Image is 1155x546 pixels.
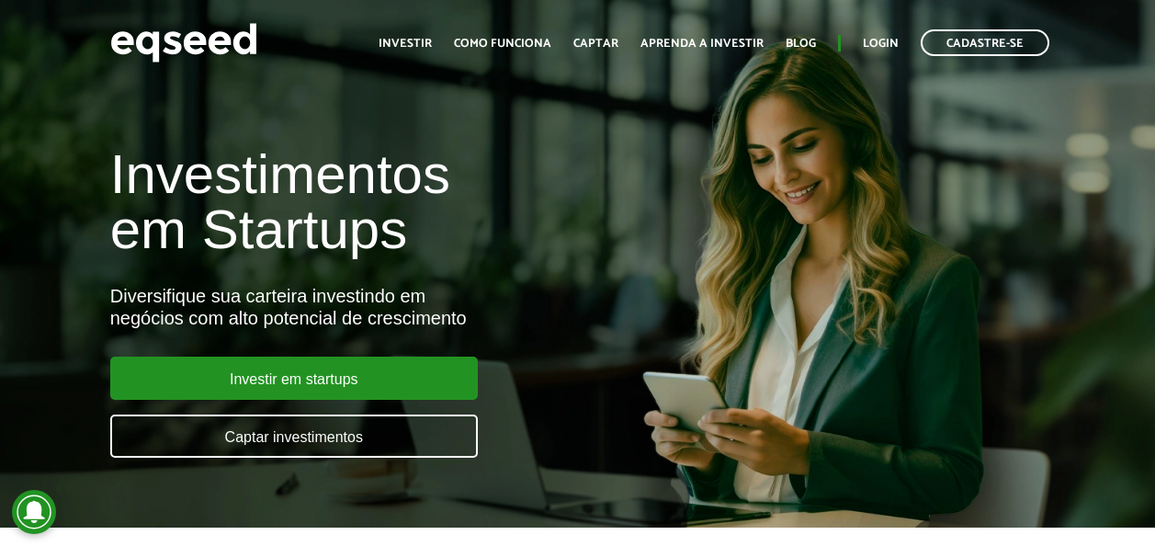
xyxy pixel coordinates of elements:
[454,38,551,50] a: Como funciona
[863,38,899,50] a: Login
[110,357,478,400] a: Investir em startups
[110,415,478,458] a: Captar investimentos
[573,38,618,50] a: Captar
[786,38,816,50] a: Blog
[640,38,764,50] a: Aprenda a investir
[110,147,661,257] h1: Investimentos em Startups
[110,18,257,67] img: EqSeed
[921,29,1049,56] a: Cadastre-se
[379,38,432,50] a: Investir
[110,285,661,329] div: Diversifique sua carteira investindo em negócios com alto potencial de crescimento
